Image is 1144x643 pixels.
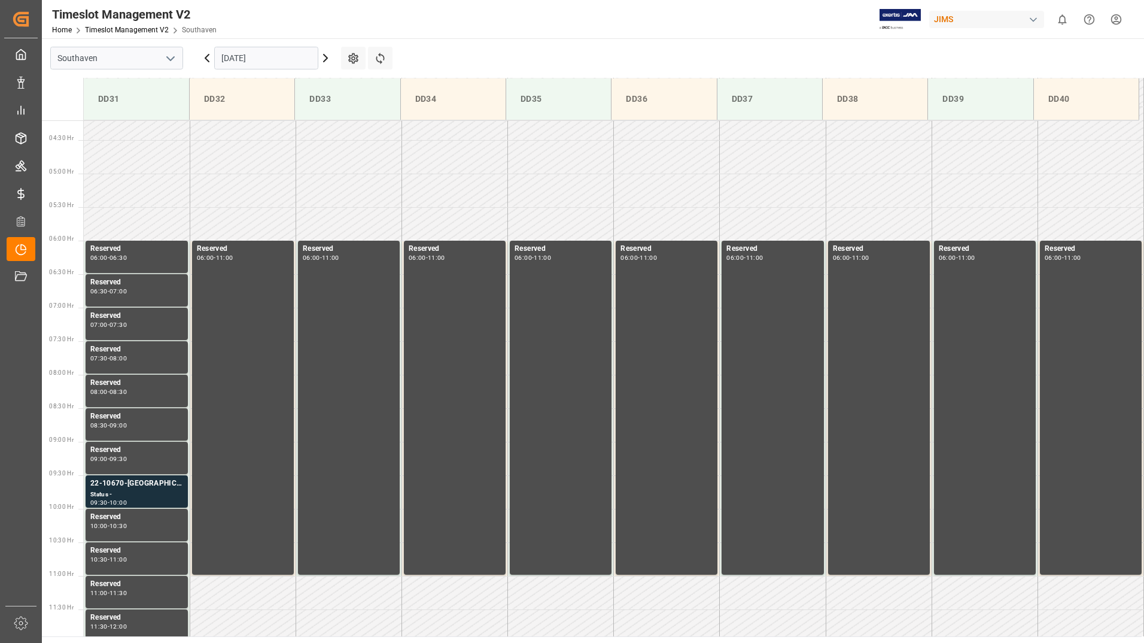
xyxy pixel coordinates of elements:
div: 06:30 [90,289,108,294]
span: 08:00 Hr [49,369,74,376]
div: Reserved [90,277,183,289]
div: - [108,255,109,260]
div: DD38 [832,88,918,110]
span: 11:00 Hr [49,571,74,577]
div: DD37 [727,88,813,110]
div: 11:00 [746,255,763,260]
div: DD33 [305,88,390,110]
div: - [108,624,109,629]
div: 10:00 [90,523,108,529]
div: DD36 [621,88,707,110]
div: Reserved [90,545,183,557]
div: - [108,356,109,361]
div: 10:30 [109,523,127,529]
div: 11:00 [852,255,869,260]
span: 05:30 Hr [49,202,74,208]
div: - [108,389,109,395]
div: - [850,255,851,260]
div: Reserved [620,243,713,255]
div: Reserved [409,243,501,255]
div: 11:00 [958,255,975,260]
div: 22-10670-[GEOGRAPHIC_DATA] [90,478,183,490]
div: 06:00 [409,255,426,260]
div: 07:30 [90,356,108,361]
div: - [956,255,958,260]
div: 11:00 [1064,255,1081,260]
div: Reserved [1045,243,1137,255]
div: DD35 [516,88,601,110]
button: show 0 new notifications [1049,6,1076,33]
div: 08:30 [90,423,108,428]
div: 06:00 [90,255,108,260]
div: 06:00 [726,255,744,260]
div: Reserved [90,578,183,590]
span: 07:30 Hr [49,336,74,342]
div: - [320,255,322,260]
div: 07:00 [90,322,108,327]
div: DD34 [410,88,496,110]
div: 11:00 [322,255,339,260]
div: 06:00 [939,255,956,260]
div: - [108,423,109,428]
div: Timeslot Management V2 [52,5,217,23]
div: 08:00 [90,389,108,395]
div: Reserved [726,243,819,255]
input: DD.MM.YYYY [214,47,318,69]
span: 10:30 Hr [49,537,74,544]
div: 06:00 [1045,255,1062,260]
span: 08:30 Hr [49,403,74,410]
div: 09:30 [90,500,108,505]
div: 09:00 [90,456,108,462]
div: 06:00 [303,255,320,260]
div: 11:00 [90,590,108,596]
div: - [108,523,109,529]
div: Reserved [90,444,183,456]
div: 11:00 [534,255,551,260]
span: 09:30 Hr [49,470,74,477]
div: Reserved [197,243,289,255]
div: - [108,456,109,462]
a: Timeslot Management V2 [85,26,169,34]
div: 10:00 [109,500,127,505]
span: 11:30 Hr [49,604,74,611]
div: 08:30 [109,389,127,395]
div: JIMS [929,11,1044,28]
div: 07:30 [109,322,127,327]
div: 06:00 [620,255,638,260]
div: - [108,289,109,294]
div: 09:00 [109,423,127,428]
div: 11:30 [90,624,108,629]
div: Reserved [303,243,395,255]
input: Type to search/select [50,47,183,69]
div: - [108,590,109,596]
span: 06:00 Hr [49,235,74,242]
a: Home [52,26,72,34]
div: Reserved [833,243,925,255]
div: 06:00 [515,255,532,260]
span: 04:30 Hr [49,135,74,141]
span: 05:00 Hr [49,168,74,175]
div: Reserved [90,310,183,322]
div: 06:00 [833,255,850,260]
button: Help Center [1076,6,1103,33]
div: Reserved [90,243,183,255]
div: 11:00 [216,255,233,260]
div: Status - [90,490,183,500]
img: Exertis%20JAM%20-%20Email%20Logo.jpg_1722504956.jpg [880,9,921,30]
div: 11:30 [109,590,127,596]
div: - [426,255,428,260]
div: - [214,255,215,260]
button: open menu [161,49,179,68]
div: 11:00 [109,557,127,562]
div: - [744,255,746,260]
div: Reserved [90,411,183,423]
span: 10:00 Hr [49,504,74,510]
div: 11:00 [640,255,657,260]
div: 06:00 [197,255,214,260]
div: Reserved [939,243,1031,255]
div: DD40 [1043,88,1129,110]
div: DD39 [938,88,1023,110]
div: 07:00 [109,289,127,294]
div: 11:00 [428,255,445,260]
div: DD31 [93,88,179,110]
